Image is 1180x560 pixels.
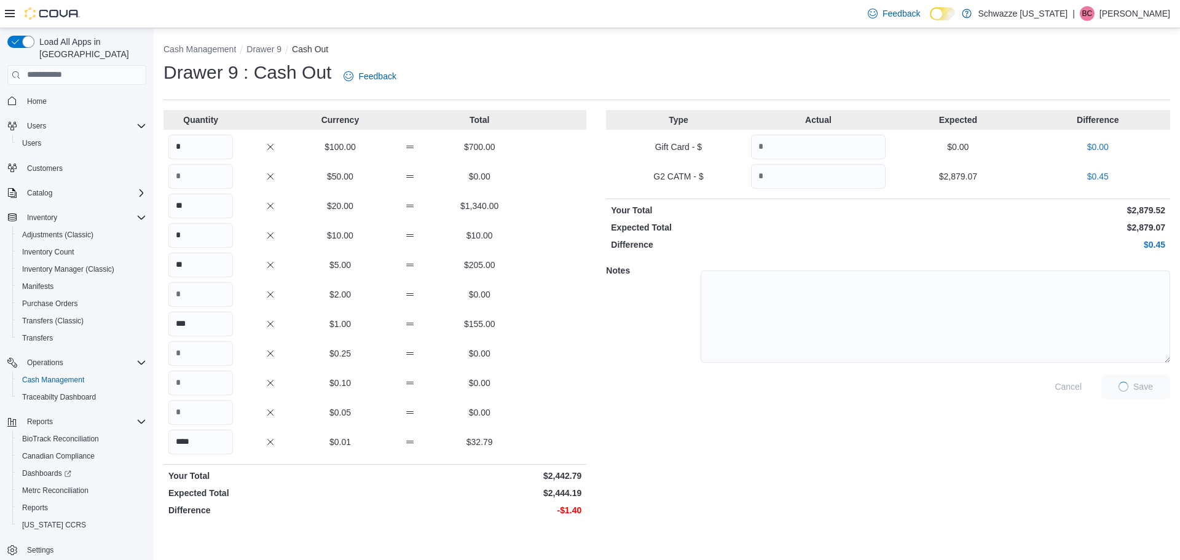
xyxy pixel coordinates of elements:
[17,227,146,242] span: Adjustments (Classic)
[1080,6,1095,21] div: Brennan Croy
[22,468,71,478] span: Dashboards
[17,245,79,259] a: Inventory Count
[751,164,886,189] input: Quantity
[2,209,151,226] button: Inventory
[2,541,151,559] button: Settings
[1119,382,1128,392] span: Loading
[17,432,146,446] span: BioTrack Reconciliation
[27,545,53,555] span: Settings
[22,186,146,200] span: Catalog
[22,282,53,291] span: Manifests
[168,223,233,248] input: Quantity
[611,141,745,153] p: Gift Card - $
[168,371,233,395] input: Quantity
[17,449,100,463] a: Canadian Compliance
[22,93,146,109] span: Home
[22,210,146,225] span: Inventory
[2,117,151,135] button: Users
[27,97,47,106] span: Home
[168,164,233,189] input: Quantity
[22,210,62,225] button: Inventory
[891,141,1025,153] p: $0.00
[447,141,512,153] p: $700.00
[1031,114,1165,126] p: Difference
[308,114,372,126] p: Currency
[891,114,1025,126] p: Expected
[308,406,372,419] p: $0.05
[22,486,88,495] span: Metrc Reconciliation
[447,288,512,301] p: $0.00
[17,518,146,532] span: Washington CCRS
[22,355,68,370] button: Operations
[1101,374,1170,399] button: LoadingSave
[17,373,146,387] span: Cash Management
[17,314,146,328] span: Transfers (Classic)
[1072,6,1075,21] p: |
[12,295,151,312] button: Purchase Orders
[27,358,63,368] span: Operations
[2,92,151,110] button: Home
[22,542,146,558] span: Settings
[168,135,233,159] input: Quantity
[22,316,84,326] span: Transfers (Classic)
[168,400,233,425] input: Quantity
[22,543,58,558] a: Settings
[27,417,53,427] span: Reports
[163,44,236,54] button: Cash Management
[17,262,119,277] a: Inventory Manager (Classic)
[22,247,74,257] span: Inventory Count
[22,138,41,148] span: Users
[891,221,1165,234] p: $2,879.07
[27,188,52,198] span: Catalog
[12,243,151,261] button: Inventory Count
[12,388,151,406] button: Traceabilty Dashboard
[168,487,372,499] p: Expected Total
[1133,381,1153,393] span: Save
[339,64,401,89] a: Feedback
[377,504,581,516] p: -$1.40
[12,261,151,278] button: Inventory Manager (Classic)
[17,227,98,242] a: Adjustments (Classic)
[17,279,146,294] span: Manifests
[168,253,233,277] input: Quantity
[447,377,512,389] p: $0.00
[22,333,53,343] span: Transfers
[168,282,233,307] input: Quantity
[12,135,151,152] button: Users
[17,245,146,259] span: Inventory Count
[17,500,53,515] a: Reports
[308,288,372,301] p: $2.00
[168,430,233,454] input: Quantity
[377,470,581,482] p: $2,442.79
[22,392,96,402] span: Traceabilty Dashboard
[292,44,328,54] button: Cash Out
[22,375,84,385] span: Cash Management
[25,7,80,20] img: Cova
[12,516,151,534] button: [US_STATE] CCRS
[606,258,698,283] h5: Notes
[611,221,886,234] p: Expected Total
[308,170,372,183] p: $50.00
[22,264,114,274] span: Inventory Manager (Classic)
[17,296,146,311] span: Purchase Orders
[22,186,57,200] button: Catalog
[22,451,95,461] span: Canadian Compliance
[22,414,58,429] button: Reports
[17,136,46,151] a: Users
[22,94,52,109] a: Home
[17,136,146,151] span: Users
[978,6,1068,21] p: Schwazze [US_STATE]
[12,312,151,329] button: Transfers (Classic)
[12,226,151,243] button: Adjustments (Classic)
[22,414,146,429] span: Reports
[163,43,1170,58] nav: An example of EuiBreadcrumbs
[17,500,146,515] span: Reports
[22,230,93,240] span: Adjustments (Classic)
[883,7,920,20] span: Feedback
[891,204,1165,216] p: $2,879.52
[308,229,372,242] p: $10.00
[1055,381,1082,393] span: Cancel
[17,432,104,446] a: BioTrack Reconciliation
[17,373,89,387] a: Cash Management
[377,487,581,499] p: $2,444.19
